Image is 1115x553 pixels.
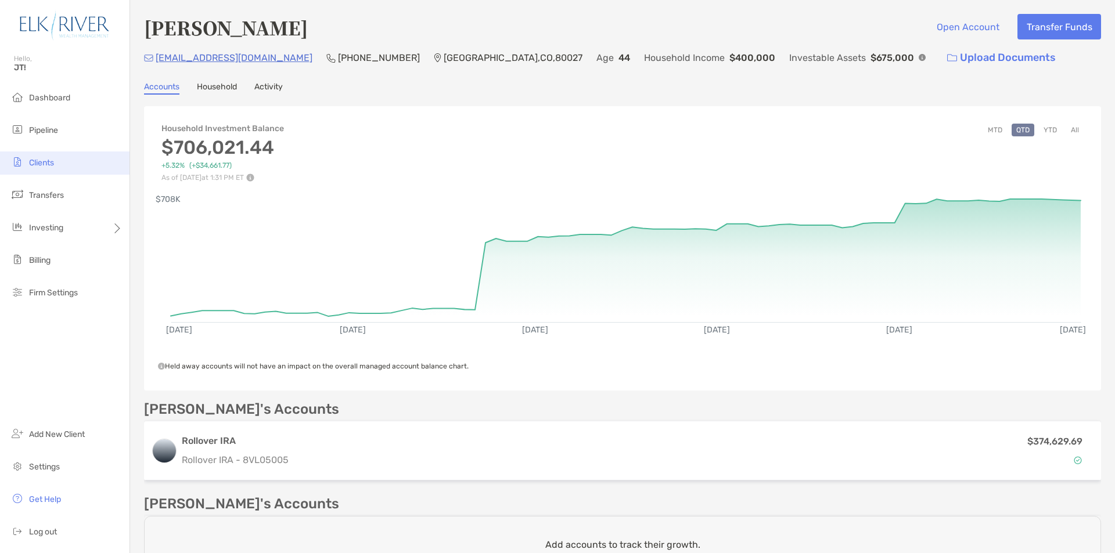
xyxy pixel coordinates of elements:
[886,325,912,335] text: [DATE]
[182,453,864,467] p: Rollover IRA - 8VL05005
[29,223,63,233] span: Investing
[729,50,775,65] p: $400,000
[161,161,185,170] span: +5.32%
[29,190,64,200] span: Transfers
[156,194,181,204] text: $708K
[29,125,58,135] span: Pipeline
[189,161,232,170] span: (+$34,661.77)
[29,288,78,298] span: Firm Settings
[10,90,24,104] img: dashboard icon
[10,187,24,201] img: transfers icon
[144,82,179,95] a: Accounts
[789,50,866,65] p: Investable Assets
[161,174,284,182] p: As of [DATE] at 1:31 PM ET
[246,174,254,182] img: Performance Info
[1012,124,1034,136] button: QTD
[144,14,308,41] h4: [PERSON_NAME]
[338,50,420,65] p: [PHONE_NUMBER]
[158,362,469,370] span: Held away accounts will not have an impact on the overall managed account balance chart.
[14,63,123,73] span: JT!
[326,53,336,63] img: Phone Icon
[29,429,85,439] span: Add New Client
[156,50,312,65] p: [EMAIL_ADDRESS][DOMAIN_NAME]
[522,325,548,335] text: [DATE]
[182,434,864,448] h3: Rollover IRA
[254,82,283,95] a: Activity
[927,14,1008,39] button: Open Account
[197,82,237,95] a: Household
[10,155,24,169] img: clients icon
[29,255,51,265] span: Billing
[10,252,24,266] img: billing icon
[10,491,24,505] img: get-help icon
[29,494,61,504] span: Get Help
[29,462,60,472] span: Settings
[871,50,914,65] p: $675,000
[340,325,366,335] text: [DATE]
[434,53,441,63] img: Location Icon
[14,5,116,46] img: Zoe Logo
[144,497,339,511] p: [PERSON_NAME]'s Accounts
[10,427,24,440] img: add_new_client icon
[919,54,926,61] img: Info Icon
[1074,456,1082,464] img: Account Status icon
[704,325,730,335] text: [DATE]
[940,45,1063,70] a: Upload Documents
[29,158,54,168] span: Clients
[153,439,176,462] img: logo account
[10,122,24,136] img: pipeline icon
[10,285,24,299] img: firm-settings icon
[1060,325,1086,335] text: [DATE]
[983,124,1007,136] button: MTD
[166,325,192,335] text: [DATE]
[1027,434,1082,449] p: $374,629.69
[10,459,24,473] img: settings icon
[1066,124,1084,136] button: All
[144,55,153,62] img: Email Icon
[596,50,614,65] p: Age
[545,537,700,552] p: Add accounts to track their growth.
[10,220,24,234] img: investing icon
[644,50,725,65] p: Household Income
[10,524,24,538] img: logout icon
[144,402,339,417] p: [PERSON_NAME]'s Accounts
[29,93,70,103] span: Dashboard
[618,50,630,65] p: 44
[444,50,582,65] p: [GEOGRAPHIC_DATA] , CO , 80027
[1039,124,1062,136] button: YTD
[947,54,957,62] img: button icon
[1017,14,1101,39] button: Transfer Funds
[161,124,284,133] h4: Household Investment Balance
[29,527,57,537] span: Log out
[161,136,284,158] h3: $706,021.44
